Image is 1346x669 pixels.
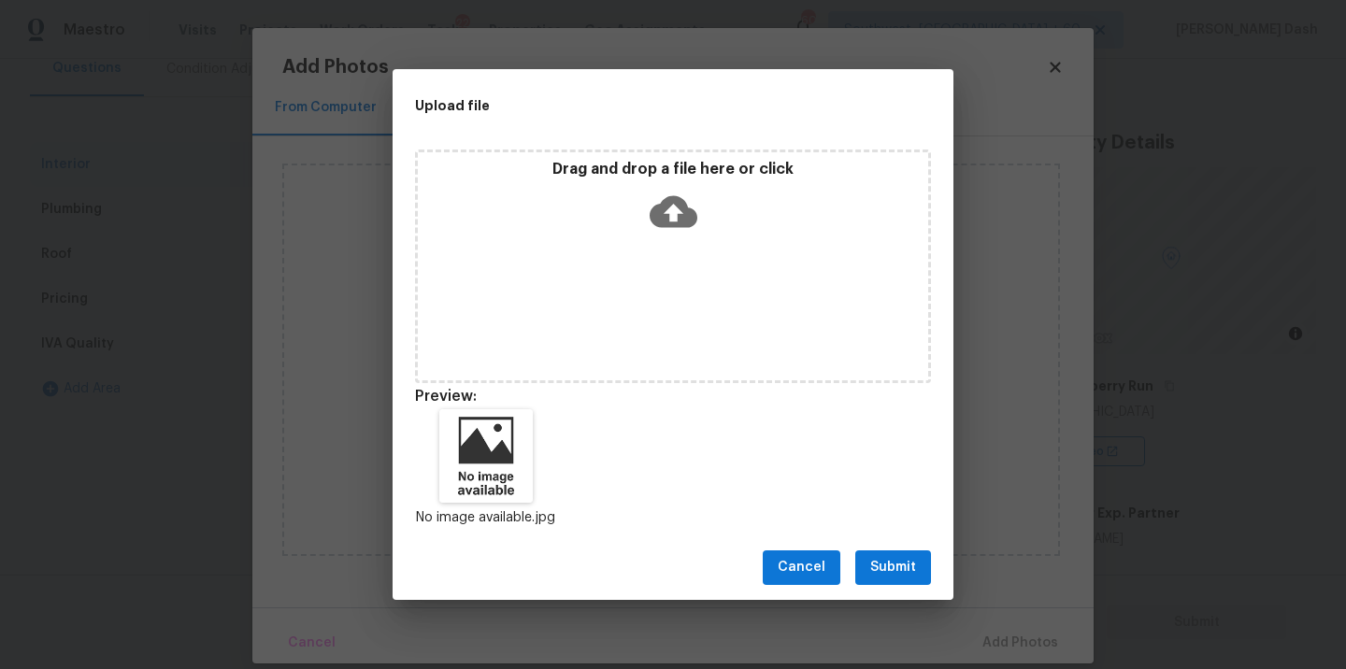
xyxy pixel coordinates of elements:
[763,550,840,585] button: Cancel
[418,160,928,179] p: Drag and drop a file here or click
[415,95,847,116] h2: Upload file
[870,556,916,579] span: Submit
[415,508,557,528] p: No image available.jpg
[855,550,931,585] button: Submit
[778,556,825,579] span: Cancel
[439,409,533,503] img: Z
